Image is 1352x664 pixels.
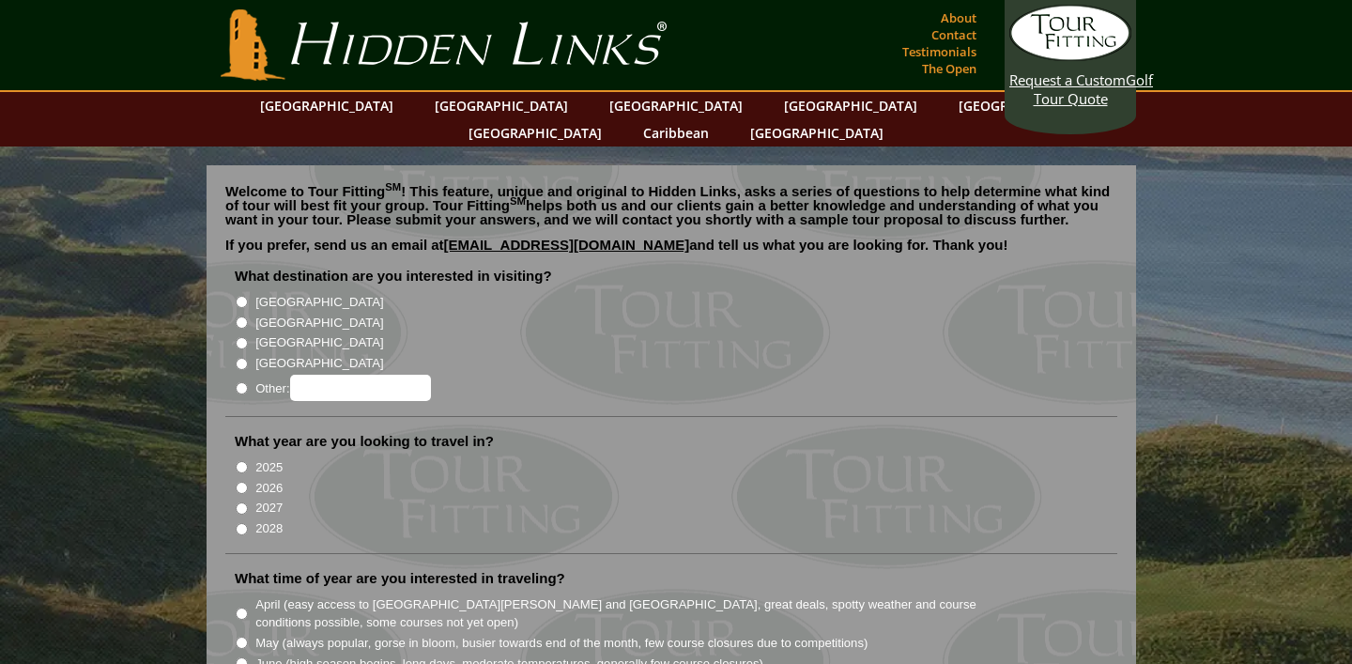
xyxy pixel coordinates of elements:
[949,92,1101,119] a: [GEOGRAPHIC_DATA]
[459,119,611,147] a: [GEOGRAPHIC_DATA]
[1009,5,1131,108] a: Request a CustomGolf Tour Quote
[634,119,718,147] a: Caribbean
[255,595,998,632] label: April (easy access to [GEOGRAPHIC_DATA][PERSON_NAME] and [GEOGRAPHIC_DATA], great deals, spotty w...
[235,569,565,588] label: What time of year are you interested in traveling?
[917,55,981,82] a: The Open
[898,39,981,65] a: Testimonials
[425,92,577,119] a: [GEOGRAPHIC_DATA]
[444,237,690,253] a: [EMAIL_ADDRESS][DOMAIN_NAME]
[600,92,752,119] a: [GEOGRAPHIC_DATA]
[775,92,927,119] a: [GEOGRAPHIC_DATA]
[255,479,283,498] label: 2026
[225,238,1117,266] p: If you prefer, send us an email at and tell us what you are looking for. Thank you!
[251,92,403,119] a: [GEOGRAPHIC_DATA]
[235,432,494,451] label: What year are you looking to travel in?
[255,314,383,332] label: [GEOGRAPHIC_DATA]
[255,354,383,373] label: [GEOGRAPHIC_DATA]
[255,293,383,312] label: [GEOGRAPHIC_DATA]
[225,184,1117,226] p: Welcome to Tour Fitting ! This feature, unique and original to Hidden Links, asks a series of que...
[255,458,283,477] label: 2025
[255,333,383,352] label: [GEOGRAPHIC_DATA]
[290,375,431,401] input: Other:
[385,181,401,193] sup: SM
[235,267,552,286] label: What destination are you interested in visiting?
[510,195,526,207] sup: SM
[255,519,283,538] label: 2028
[936,5,981,31] a: About
[255,634,868,653] label: May (always popular, gorse in bloom, busier towards end of the month, few course closures due to ...
[1009,70,1126,89] span: Request a Custom
[255,375,430,401] label: Other:
[927,22,981,48] a: Contact
[741,119,893,147] a: [GEOGRAPHIC_DATA]
[255,499,283,517] label: 2027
